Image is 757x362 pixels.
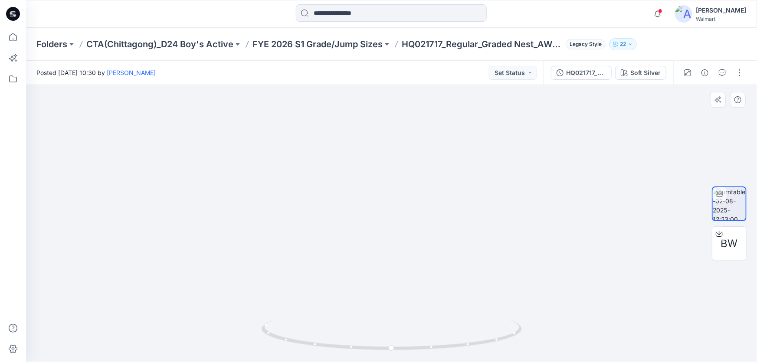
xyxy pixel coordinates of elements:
div: [PERSON_NAME] [696,5,746,16]
div: Soft Silver [630,68,661,78]
a: [PERSON_NAME] [107,69,156,76]
a: CTA(Chittagong)_D24 Boy's Active [86,38,233,50]
p: HQ021717_Regular_Graded Nest_AW BOY MESH SHORT [402,38,562,50]
div: Walmart [696,16,746,22]
img: avatar [675,5,692,23]
a: Folders [36,38,67,50]
button: Legacy Style [562,38,606,50]
span: Posted [DATE] 10:30 by [36,68,156,77]
span: BW [721,236,738,251]
div: HQ021717_Regular_Graded Nest_AW BOY MESH SHORT [566,68,606,78]
img: turntable-02-08-2025-12:23:00 [713,187,746,220]
button: Soft Silver [615,66,666,80]
button: Details [698,66,712,80]
button: 22 [609,38,637,50]
button: HQ021717_Regular_Graded Nest_AW BOY MESH SHORT [551,66,612,80]
p: 22 [620,39,626,49]
a: FYE 2026 S1 Grade/Jump Sizes [252,38,383,50]
span: Legacy Style [566,39,606,49]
